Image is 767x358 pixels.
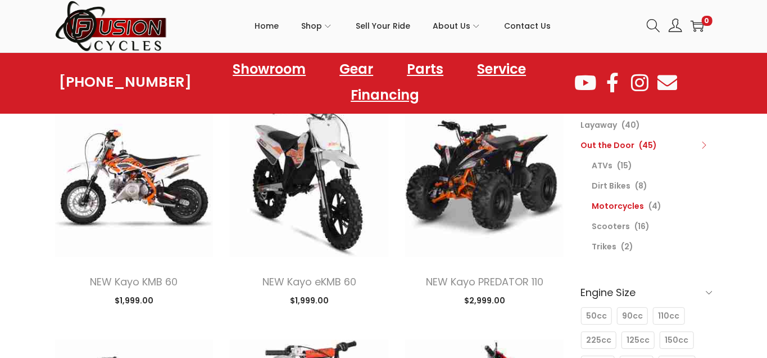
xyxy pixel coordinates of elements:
[290,295,295,306] span: $
[592,180,631,191] a: Dirt Bikes
[290,295,329,306] span: 1,999.00
[621,241,634,252] span: (2)
[636,180,648,191] span: (8)
[586,334,611,346] span: 225cc
[691,19,704,33] a: 0
[433,12,470,40] span: About Us
[622,119,641,131] span: (40)
[255,12,279,40] span: Home
[339,82,430,108] a: Financing
[464,295,469,306] span: $
[592,200,645,212] a: Motorcycles
[466,56,537,82] a: Service
[639,140,657,151] span: (45)
[618,160,633,171] span: (15)
[592,241,617,252] a: Trikes
[90,275,178,289] a: NEW Kayo KMB 60
[301,12,322,40] span: Shop
[301,1,333,51] a: Shop
[356,12,410,40] span: Sell Your Ride
[581,140,635,151] a: Out the Door
[586,310,607,322] span: 50cc
[115,295,120,306] span: $
[426,275,543,289] a: NEW Kayo PREDATOR 110
[262,275,356,289] a: NEW Kayo eKMB 60
[581,279,712,306] h6: Engine Size
[433,1,482,51] a: About Us
[635,221,650,232] span: (16)
[396,56,455,82] a: Parts
[356,1,410,51] a: Sell Your Ride
[665,334,688,346] span: 150cc
[504,1,551,51] a: Contact Us
[592,221,630,232] a: Scooters
[649,200,662,212] span: (4)
[167,1,638,51] nav: Primary navigation
[328,56,384,82] a: Gear
[658,310,679,322] span: 110cc
[192,56,573,108] nav: Menu
[59,74,192,90] a: [PHONE_NUMBER]
[504,12,551,40] span: Contact Us
[255,1,279,51] a: Home
[627,334,650,346] span: 125cc
[592,160,613,171] a: ATVs
[622,310,643,322] span: 90cc
[464,295,505,306] span: 2,999.00
[221,56,317,82] a: Showroom
[115,295,153,306] span: 1,999.00
[581,119,618,131] a: Layaway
